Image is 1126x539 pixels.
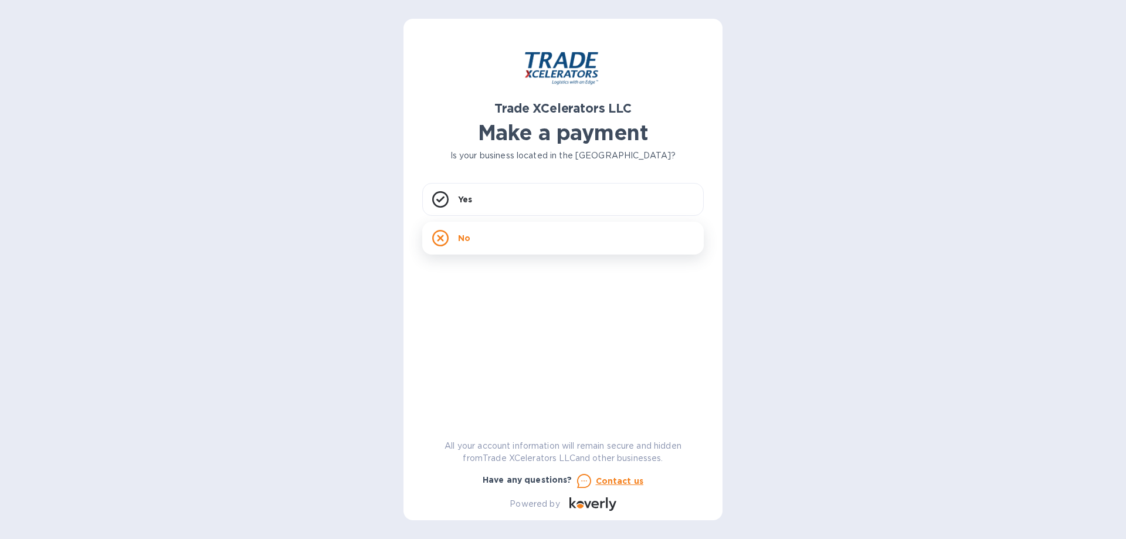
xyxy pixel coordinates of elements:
[494,101,631,116] b: Trade XCelerators LLC
[422,120,704,145] h1: Make a payment
[422,150,704,162] p: Is your business located in the [GEOGRAPHIC_DATA]?
[483,475,572,484] b: Have any questions?
[596,476,644,486] u: Contact us
[458,232,470,244] p: No
[510,498,559,510] p: Powered by
[422,440,704,465] p: All your account information will remain secure and hidden from Trade XCelerators LLC and other b...
[458,194,472,205] p: Yes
